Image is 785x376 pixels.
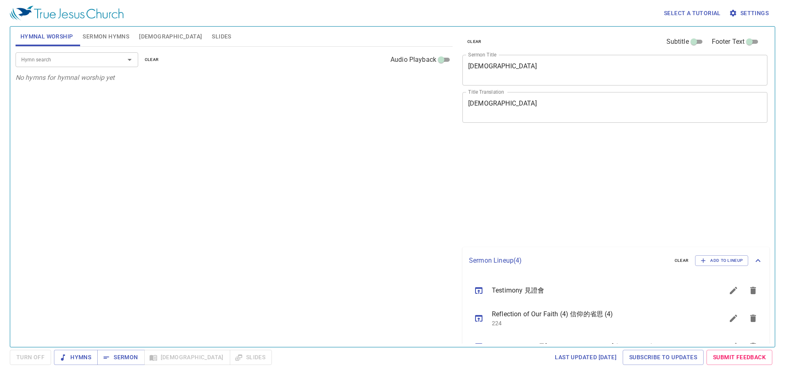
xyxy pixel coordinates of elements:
[212,32,231,42] span: Slides
[468,62,762,78] textarea: [DEMOGRAPHIC_DATA]
[97,350,144,365] button: Sermon
[706,350,772,365] a: Submit Feedback
[20,32,73,42] span: Hymnal Worship
[623,350,704,365] a: Subscribe to Updates
[61,352,91,362] span: Hymns
[140,55,164,65] button: clear
[83,32,129,42] span: Sermon Hymns
[16,74,115,81] i: No hymns for hymnal worship yet
[124,54,135,65] button: Open
[462,37,487,47] button: clear
[664,8,721,18] span: Select a tutorial
[661,6,724,21] button: Select a tutorial
[555,352,617,362] span: Last updated [DATE]
[54,350,98,365] button: Hymns
[666,37,689,47] span: Subtitle
[552,350,620,365] a: Last updated [DATE]
[390,55,436,65] span: Audio Playback
[712,37,745,47] span: Footer Text
[492,286,704,295] span: Testimony 見證會
[670,256,694,266] button: clear
[629,352,697,362] span: Subscribe to Updates
[675,257,689,264] span: clear
[492,319,704,327] p: 224
[459,131,707,244] iframe: from-child
[492,309,704,319] span: Reflection of Our Faith (4) 信仰的省思 (4)
[713,352,766,362] span: Submit Feedback
[695,255,748,266] button: Add to Lineup
[727,6,772,21] button: Settings
[104,352,138,362] span: Sermon
[492,342,704,351] span: Morning Prayer 早[DEMOGRAPHIC_DATA] (don't delete)
[462,247,769,274] div: Sermon Lineup(4)clearAdd to Lineup
[468,99,762,115] textarea: [DEMOGRAPHIC_DATA]
[467,38,482,45] span: clear
[145,56,159,63] span: clear
[469,256,668,266] p: Sermon Lineup ( 4 )
[139,32,202,42] span: [DEMOGRAPHIC_DATA]
[700,257,743,264] span: Add to Lineup
[731,8,769,18] span: Settings
[10,6,123,20] img: True Jesus Church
